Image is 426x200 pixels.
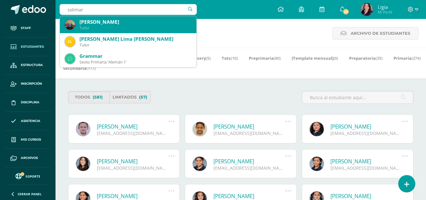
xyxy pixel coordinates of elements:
[68,91,109,103] a: Todos(581)
[274,55,281,61] span: (80)
[93,91,103,103] span: (581)
[378,4,392,10] span: Ligia
[5,56,50,75] a: Estructura
[21,118,40,124] span: Asistencia
[97,123,168,130] a: [PERSON_NAME]
[5,93,50,112] a: Disciplina
[394,53,421,63] a: Primaria(274)
[330,165,402,171] div: [EMAIL_ADDRESS][DOMAIN_NAME]
[97,158,168,165] a: [PERSON_NAME]
[213,192,285,200] a: [PERSON_NAME]
[86,65,96,71] span: (177)
[330,158,402,165] a: [PERSON_NAME]
[97,165,168,171] div: [EMAIL_ADDRESS][DOMAIN_NAME]
[213,130,285,136] div: [EMAIL_ADDRESS][DOMAIN_NAME]
[5,130,50,149] a: Mis cursos
[79,25,191,31] div: Tutor
[378,9,392,15] span: Mi Perfil
[21,155,38,161] span: Archivos
[411,55,421,61] span: (274)
[79,36,191,42] div: [PERSON_NAME] Lima [PERSON_NAME]
[5,149,50,167] a: Archivos
[213,165,285,171] div: [EMAIL_ADDRESS][DOMAIN_NAME]
[349,53,382,63] a: Preparatoria(35)
[206,55,211,61] span: (5)
[79,53,191,59] div: Grammar
[63,63,96,73] a: Secundaria(177)
[21,81,42,86] span: Inscripción
[21,137,41,142] span: Mis cursos
[330,123,402,130] a: [PERSON_NAME]
[79,42,191,48] div: Tutor
[21,44,44,49] span: Estudiantes
[330,192,402,200] a: [PERSON_NAME]
[79,59,191,65] div: Sexto Primaria 'Alemán 1'
[330,130,402,136] div: [EMAIL_ADDRESS][DOMAIN_NAME]
[65,37,75,47] img: 556da69738f28e726cfc03fea17c31f3.png
[302,91,413,104] input: Busca al estudiante aquí...
[5,112,50,130] a: Asistencia
[332,27,418,39] a: Archivo de Estudiantes
[351,27,410,39] span: Archivo de Estudiantes
[26,174,40,179] span: Soporte
[21,26,31,31] span: Staff
[213,123,285,130] a: [PERSON_NAME]
[21,100,39,105] span: Disciplina
[333,55,338,61] span: (0)
[5,75,50,93] a: Inscripción
[292,53,338,63] a: [Template mensual](0)
[231,55,238,61] span: (10)
[222,53,238,63] a: Tots(10)
[97,130,168,136] div: [EMAIL_ADDRESS][DOMAIN_NAME]
[8,172,48,180] a: Soporte
[376,55,382,61] span: (35)
[79,19,191,25] div: [PERSON_NAME]
[97,192,168,200] a: [PERSON_NAME]
[18,192,42,196] span: Cerrar panel
[249,53,281,63] a: Preprimaria(80)
[5,38,50,56] a: Estudiantes
[360,3,373,16] img: d5e06c0e5c60f8cb8d69cae07b21a756.png
[60,4,197,15] input: Busca un usuario...
[213,158,285,165] a: [PERSON_NAME]
[342,8,349,15] span: 39
[139,91,147,103] span: (57)
[189,53,211,63] a: Nursery(5)
[21,63,43,68] span: Estructura
[65,20,75,30] img: 7d70289446582e97bc72a039212810ea.png
[5,19,50,38] a: Staff
[109,91,151,103] a: Limitados(57)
